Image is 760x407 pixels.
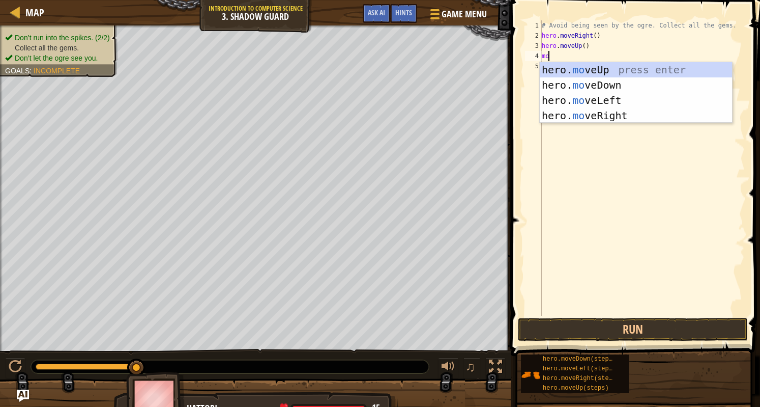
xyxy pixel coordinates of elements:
li: Don’t run into the spikes. [5,33,110,43]
div: 2 [525,31,542,41]
button: Ask AI [17,390,29,402]
span: hero.moveDown(steps) [543,356,616,363]
li: Don’t let the ogre see you. [5,53,110,63]
span: Incomplete [34,67,80,75]
span: hero.moveRight(steps) [543,375,620,382]
span: Ask AI [368,8,385,17]
button: ♫ [463,358,481,378]
span: Game Menu [442,8,487,21]
span: Don’t let the ogre see you. [15,54,98,62]
button: Game Menu [422,4,493,28]
div: 5 [525,61,542,71]
span: Collect all the gems. [15,44,79,52]
a: Map [20,6,44,19]
span: Don’t run into the spikes. (2/2) [15,34,110,42]
span: Goals [5,67,30,75]
button: Ctrl + P: Pause [5,358,25,378]
button: Ask AI [363,4,390,23]
div: 3 [525,41,542,51]
button: Run [518,318,748,341]
button: Adjust volume [438,358,458,378]
div: 1 [525,20,542,31]
div: 4 [525,51,542,61]
span: ♫ [465,359,476,374]
span: hero.moveUp(steps) [543,385,609,392]
span: Hints [395,8,412,17]
img: portrait.png [521,365,540,385]
button: Toggle fullscreen [485,358,506,378]
span: : [30,67,34,75]
span: hero.moveLeft(steps) [543,365,616,372]
li: Collect all the gems. [5,43,110,53]
span: Map [25,6,44,19]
